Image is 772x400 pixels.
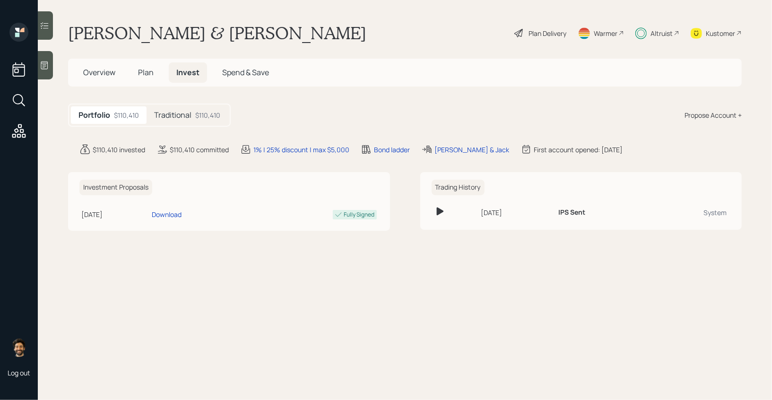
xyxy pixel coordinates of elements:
[706,28,735,38] div: Kustomer
[651,208,727,217] div: System
[559,209,586,217] h6: IPS Sent
[344,210,375,219] div: Fully Signed
[195,110,220,120] div: $110,410
[481,208,551,217] div: [DATE]
[253,145,349,155] div: 1% | 25% discount | max $5,000
[93,145,145,155] div: $110,410 invested
[374,145,410,155] div: Bond ladder
[222,67,269,78] span: Spend & Save
[434,145,509,155] div: [PERSON_NAME] & Jack
[176,67,200,78] span: Invest
[432,180,485,195] h6: Trading History
[529,28,566,38] div: Plan Delivery
[594,28,617,38] div: Warmer
[534,145,623,155] div: First account opened: [DATE]
[154,111,191,120] h5: Traditional
[170,145,229,155] div: $110,410 committed
[138,67,154,78] span: Plan
[9,338,28,357] img: eric-schwartz-headshot.png
[685,110,742,120] div: Propose Account +
[78,111,110,120] h5: Portfolio
[83,67,115,78] span: Overview
[651,28,673,38] div: Altruist
[79,180,152,195] h6: Investment Proposals
[114,110,139,120] div: $110,410
[68,23,366,43] h1: [PERSON_NAME] & [PERSON_NAME]
[8,368,30,377] div: Log out
[81,209,148,219] div: [DATE]
[152,209,182,219] div: Download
